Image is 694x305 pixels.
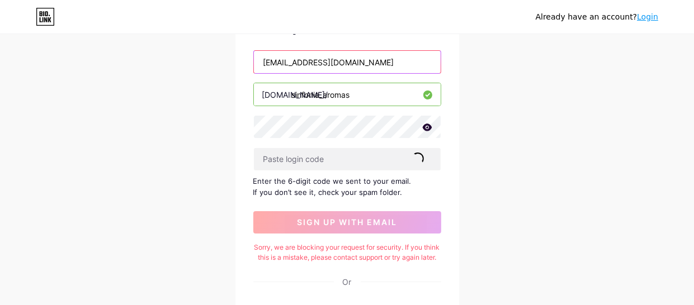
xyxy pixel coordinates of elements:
div: Enter the 6-digit code we sent to your email. If you don’t see it, check your spam folder. [253,175,441,198]
span: sign up with email [297,217,397,227]
div: Sorry, we are blocking your request for security. If you think this is a mistake, please contact ... [253,242,441,263]
input: Email [254,51,441,73]
a: Login [637,12,658,21]
div: Or [343,276,352,288]
input: username [254,83,441,106]
input: Paste login code [254,148,441,170]
button: sign up with email [253,211,441,233]
div: [DOMAIN_NAME]/ [262,89,328,101]
div: Already have an account? [536,11,658,23]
